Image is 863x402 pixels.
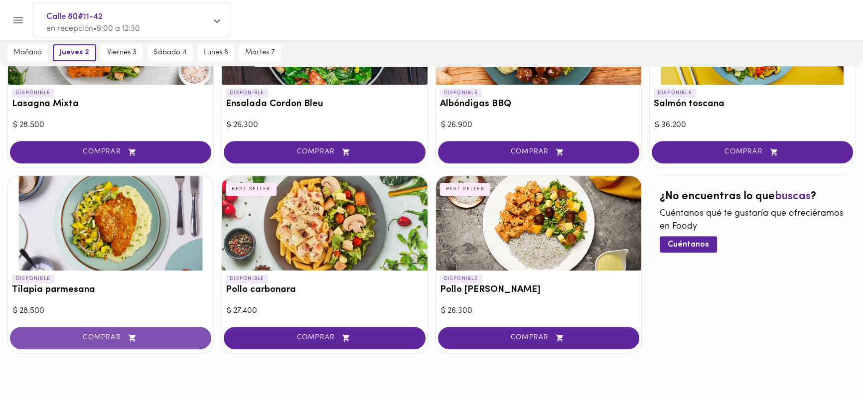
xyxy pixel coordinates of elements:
[22,334,199,342] span: COMPRAR
[10,327,211,349] button: COMPRAR
[204,48,228,57] span: lunes 6
[236,148,413,156] span: COMPRAR
[7,44,48,61] button: mañana
[440,89,482,98] p: DISPONIBLE
[226,99,423,110] h3: Ensalada Cordon Bleu
[655,120,850,131] div: $ 36.200
[12,89,54,98] p: DISPONIBLE
[245,48,275,57] span: martes 7
[227,120,422,131] div: $ 26.300
[440,274,482,283] p: DISPONIBLE
[60,48,89,57] span: jueves 2
[198,44,234,61] button: lunes 6
[53,44,96,61] button: jueves 2
[6,8,30,32] button: Menu
[147,44,193,61] button: sábado 4
[224,327,425,349] button: COMPRAR
[226,89,268,98] p: DISPONIBLE
[46,10,207,23] span: Calle 80#11-42
[660,236,717,253] button: Cuéntanos
[668,240,709,250] span: Cuéntanos
[654,89,696,98] p: DISPONIBLE
[660,191,845,203] h2: ¿No encuentras lo que ?
[8,176,213,270] div: Tilapia parmesana
[224,141,425,163] button: COMPRAR
[440,183,491,196] div: BEST SELLER
[438,327,639,349] button: COMPRAR
[664,148,841,156] span: COMPRAR
[660,208,845,233] p: Cuéntanos qué te gustaría que ofreciéramos en Foody
[226,274,268,283] p: DISPONIBLE
[13,305,208,317] div: $ 28.500
[101,44,143,61] button: viernes 3
[12,99,209,110] h3: Lasagna Mixta
[226,183,277,196] div: BEST SELLER
[450,334,627,342] span: COMPRAR
[46,25,140,33] span: en recepción • 9:00 a 12:30
[436,176,641,270] div: Pollo Tikka Massala
[12,274,54,283] p: DISPONIBLE
[441,120,636,131] div: $ 26.900
[652,141,853,163] button: COMPRAR
[107,48,137,57] span: viernes 3
[22,148,199,156] span: COMPRAR
[438,141,639,163] button: COMPRAR
[10,141,211,163] button: COMPRAR
[441,305,636,317] div: $ 26.300
[440,285,637,295] h3: Pollo [PERSON_NAME]
[775,191,811,202] span: buscas
[222,176,427,270] div: Pollo carbonara
[226,285,423,295] h3: Pollo carbonara
[13,48,42,57] span: mañana
[153,48,187,57] span: sábado 4
[13,120,208,131] div: $ 28.500
[239,44,281,61] button: martes 7
[236,334,413,342] span: COMPRAR
[440,99,637,110] h3: Albóndigas BBQ
[805,344,853,392] iframe: Messagebird Livechat Widget
[12,285,209,295] h3: Tilapia parmesana
[227,305,422,317] div: $ 27.400
[654,99,851,110] h3: Salmón toscana
[450,148,627,156] span: COMPRAR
